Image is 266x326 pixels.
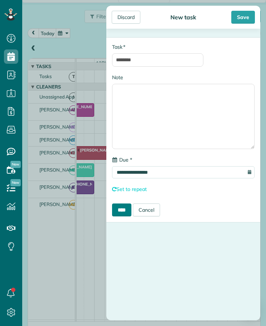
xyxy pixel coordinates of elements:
div: New task [168,14,198,21]
a: Set to repeat [112,186,146,192]
div: Discard [112,11,140,24]
label: Note [112,74,123,81]
label: Task [112,43,125,51]
div: Save [231,11,255,24]
span: New [10,179,21,186]
label: Due [112,156,132,163]
a: Cancel [133,203,160,216]
span: New [10,161,21,168]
